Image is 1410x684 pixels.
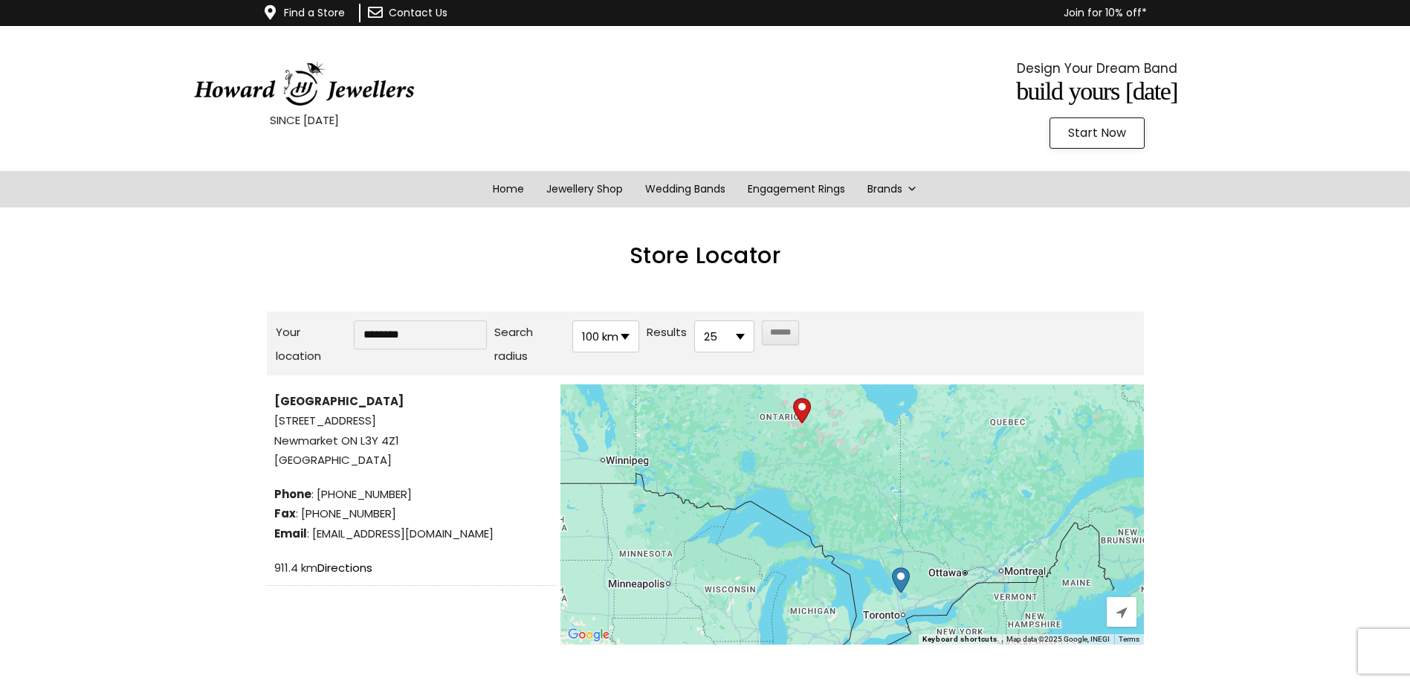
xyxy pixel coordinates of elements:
[274,504,549,523] span: : [PHONE_NUMBER]
[267,245,1144,267] h2: Store Locator
[1119,635,1139,643] a: Terms
[535,171,634,207] a: Jewellery Shop
[274,558,549,578] div: 911.4 km
[317,560,372,575] a: Directions
[274,506,296,521] strong: Fax
[274,393,404,409] strong: [GEOGRAPHIC_DATA]
[737,171,856,207] a: Engagement Rings
[1016,77,1177,105] span: Build Yours [DATE]
[389,5,447,20] a: Contact Us
[274,411,549,430] span: [STREET_ADDRESS]
[564,625,613,645] a: Open this area in Google Maps (opens a new window)
[695,321,754,352] span: 25
[1068,127,1126,139] span: Start Now
[922,634,997,645] button: Keyboard shortcuts
[564,625,613,645] img: Google
[482,171,535,207] a: Home
[1006,635,1110,643] span: Map data ©2025 Google, INEGI
[856,171,928,207] a: Brands
[647,320,687,344] label: Results
[534,4,1147,22] p: Join for 10% off*
[892,579,910,605] div: Upper Canada Mall
[274,485,549,504] span: : [PHONE_NUMBER]
[1116,606,1127,619] span: 
[634,171,737,207] a: Wedding Bands
[573,321,638,352] span: 100 km
[276,320,346,368] label: Your location
[274,433,399,448] span: Newmarket ON L3Y 4Z1
[1050,117,1145,149] a: Start Now
[284,5,345,20] a: Find a Store
[494,320,565,368] label: Search radius
[274,524,549,543] span: : [EMAIL_ADDRESS][DOMAIN_NAME]
[793,398,811,424] div: Start location
[829,57,1364,80] p: Design Your Dream Band
[274,451,549,470] span: [GEOGRAPHIC_DATA]
[37,111,572,130] p: SINCE [DATE]
[274,526,307,541] strong: Email
[274,486,311,502] strong: Phone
